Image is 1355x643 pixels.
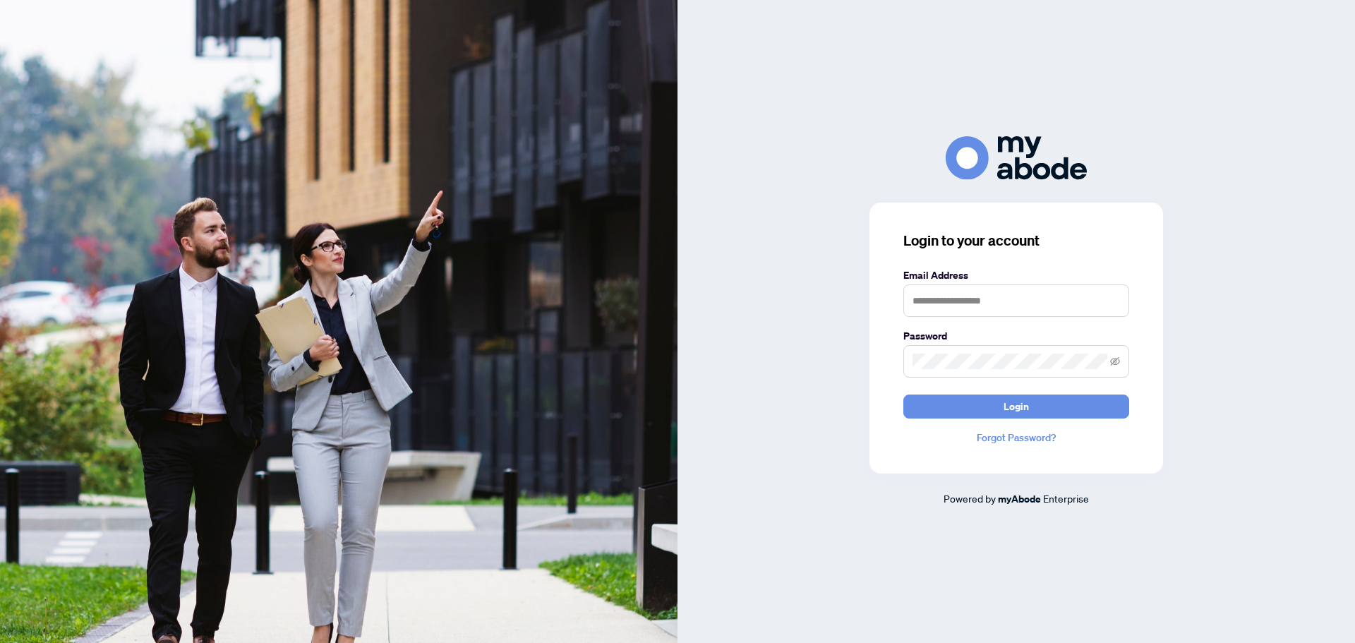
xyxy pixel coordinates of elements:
[1004,395,1029,418] span: Login
[903,268,1129,283] label: Email Address
[946,136,1087,179] img: ma-logo
[903,430,1129,445] a: Forgot Password?
[903,231,1129,251] h3: Login to your account
[903,328,1129,344] label: Password
[1043,492,1089,505] span: Enterprise
[998,491,1041,507] a: myAbode
[944,492,996,505] span: Powered by
[903,395,1129,419] button: Login
[1110,356,1120,366] span: eye-invisible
